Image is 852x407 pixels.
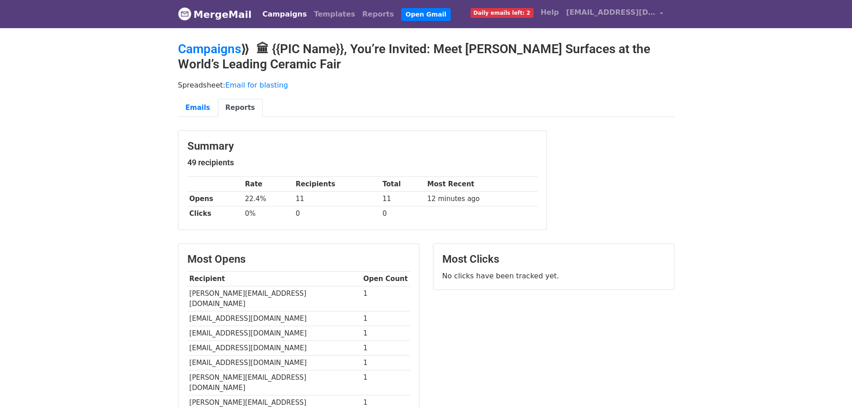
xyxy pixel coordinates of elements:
[361,311,410,326] td: 1
[178,5,252,24] a: MergeMail
[187,356,361,370] td: [EMAIL_ADDRESS][DOMAIN_NAME]
[471,8,534,18] span: Daily emails left: 2
[563,4,667,25] a: [EMAIL_ADDRESS][DOMAIN_NAME]
[243,177,293,192] th: Rate
[359,5,398,23] a: Reports
[401,8,451,21] a: Open Gmail
[187,286,361,311] td: [PERSON_NAME][EMAIL_ADDRESS][DOMAIN_NAME]
[187,326,361,340] td: [EMAIL_ADDRESS][DOMAIN_NAME]
[425,192,538,206] td: 12 minutes ago
[361,272,410,286] th: Open Count
[361,326,410,340] td: 1
[178,42,674,71] h2: ⟫ 🏛 {{PIC Name}}, You’re Invited: Meet [PERSON_NAME] Surfaces at the World’s Leading Ceramic Fair
[566,7,656,18] span: [EMAIL_ADDRESS][DOMAIN_NAME]
[361,341,410,356] td: 1
[380,206,425,221] td: 0
[361,370,410,395] td: 1
[187,272,361,286] th: Recipient
[187,311,361,326] td: [EMAIL_ADDRESS][DOMAIN_NAME]
[259,5,310,23] a: Campaigns
[187,253,410,266] h3: Most Opens
[243,206,293,221] td: 0%
[187,370,361,395] td: [PERSON_NAME][EMAIL_ADDRESS][DOMAIN_NAME]
[293,206,380,221] td: 0
[187,341,361,356] td: [EMAIL_ADDRESS][DOMAIN_NAME]
[187,206,243,221] th: Clicks
[187,140,538,153] h3: Summary
[178,7,191,21] img: MergeMail logo
[380,192,425,206] td: 11
[537,4,563,21] a: Help
[293,192,380,206] td: 11
[310,5,359,23] a: Templates
[187,158,538,168] h5: 49 recipients
[442,271,665,281] p: No clicks have been tracked yet.
[225,81,288,89] a: Email for blasting
[293,177,380,192] th: Recipients
[243,192,293,206] td: 22.4%
[442,253,665,266] h3: Most Clicks
[218,99,263,117] a: Reports
[361,286,410,311] td: 1
[178,99,218,117] a: Emails
[178,80,674,90] p: Spreadsheet:
[467,4,537,21] a: Daily emails left: 2
[361,356,410,370] td: 1
[425,177,538,192] th: Most Recent
[187,192,243,206] th: Opens
[380,177,425,192] th: Total
[178,42,241,56] a: Campaigns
